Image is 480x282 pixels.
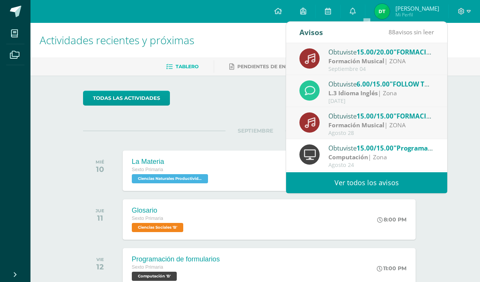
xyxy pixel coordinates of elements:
[96,208,104,213] div: JUE
[395,5,439,12] span: [PERSON_NAME]
[357,144,394,152] span: 15.00/15.00
[328,153,368,161] strong: Computación
[96,262,104,271] div: 12
[357,48,394,56] span: 15.00/20.00
[237,64,302,69] span: Pendientes de entrega
[40,33,194,47] span: Actividades recientes y próximas
[132,207,185,215] div: Glosario
[377,216,406,223] div: 8:00 PM
[96,165,104,174] div: 10
[132,255,220,263] div: Programación de formularios
[328,79,434,89] div: Obtuviste en
[96,159,104,165] div: MIÉ
[328,98,434,104] div: [DATE]
[328,111,434,121] div: Obtuviste en
[390,80,457,88] span: "FOLLOW THE RULES"
[132,272,177,281] span: Computación 'B'
[328,143,434,153] div: Obtuviste en
[389,28,434,36] span: avisos sin leer
[328,121,434,130] div: | ZONA
[176,64,198,69] span: Tablero
[328,162,434,168] div: Agosto 24
[357,80,390,88] span: 6.00/15.00
[132,264,163,270] span: Sexto Primaria
[328,89,378,97] strong: L.3 Idioma Inglés
[328,57,384,65] strong: Formación Musical
[226,127,285,134] span: SEPTIEMBRE
[374,4,390,19] img: bf31406a9824b8355575eeebf13ed9d5.png
[328,130,434,136] div: Agosto 28
[328,57,434,66] div: | ZONA
[389,28,395,36] span: 88
[328,89,434,98] div: | Zona
[132,223,183,232] span: Ciencias Sociales 'B'
[328,66,434,72] div: Septiembre 04
[83,91,170,106] a: todas las Actividades
[377,265,406,272] div: 11:00 PM
[286,172,447,193] a: Ver todos los avisos
[357,112,394,120] span: 15.00/15.00
[229,61,302,73] a: Pendientes de entrega
[132,174,208,183] span: Ciencias Naturales Productividad y Desarrollo 'B'
[132,216,163,221] span: Sexto Primaria
[132,167,163,172] span: Sexto Primaria
[132,158,210,166] div: La Materia
[96,213,104,223] div: 11
[328,153,434,162] div: | Zona
[96,257,104,262] div: VIE
[395,11,439,18] span: Mi Perfil
[166,61,198,73] a: Tablero
[328,47,434,57] div: Obtuviste en
[299,22,323,43] div: Avisos
[328,121,384,129] strong: Formación Musical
